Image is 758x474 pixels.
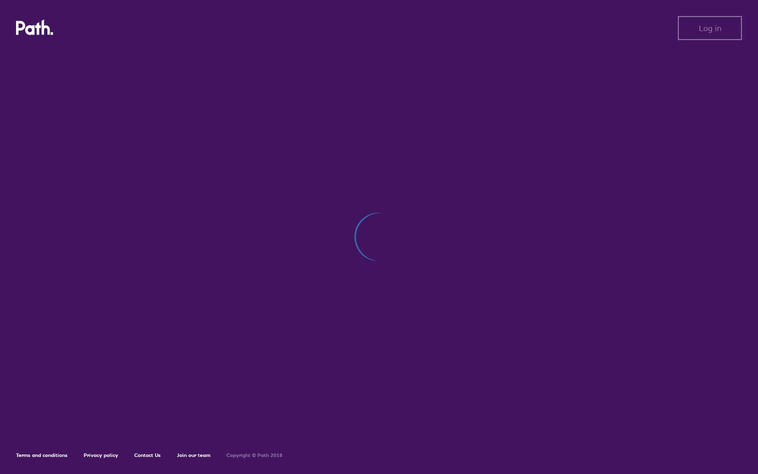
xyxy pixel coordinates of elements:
a: Privacy policy [84,452,118,458]
a: Join our team [177,452,210,458]
a: Terms and conditions [16,452,68,458]
button: Log in [678,16,742,40]
a: Contact Us [134,452,161,458]
h6: Copyright © Path 2018 [226,452,283,458]
span: Log in [699,24,721,33]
